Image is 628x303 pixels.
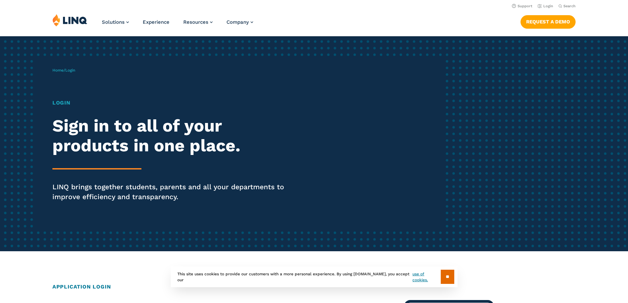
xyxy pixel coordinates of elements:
a: Support [512,4,532,8]
span: Solutions [102,19,125,25]
span: Company [226,19,249,25]
span: / [52,68,75,73]
a: Company [226,19,253,25]
span: Search [563,4,576,8]
a: Solutions [102,19,129,25]
span: Login [65,68,75,73]
a: Resources [183,19,213,25]
img: LINQ | K‑12 Software [52,14,87,26]
a: Request a Demo [521,15,576,28]
nav: Button Navigation [521,14,576,28]
div: This site uses cookies to provide our customers with a more personal experience. By using [DOMAIN... [171,266,458,287]
p: LINQ brings together students, parents and all your departments to improve efficiency and transpa... [52,182,294,202]
a: Experience [143,19,169,25]
button: Open Search Bar [558,4,576,9]
nav: Primary Navigation [102,14,253,36]
a: use of cookies. [412,271,440,283]
h1: Login [52,99,294,107]
h2: Sign in to all of your products in one place. [52,116,294,156]
a: Login [538,4,553,8]
span: Resources [183,19,208,25]
a: Home [52,68,64,73]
